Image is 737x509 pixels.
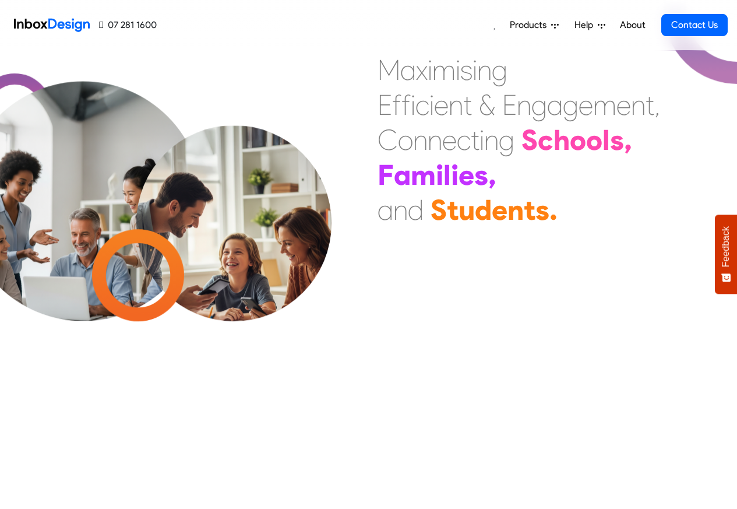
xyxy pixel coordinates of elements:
div: d [408,192,424,227]
div: a [394,157,411,192]
a: Products [505,13,563,37]
div: F [378,157,394,192]
div: , [488,157,496,192]
div: n [477,52,492,87]
div: i [436,157,443,192]
div: e [434,87,449,122]
div: g [531,87,547,122]
div: x [416,52,428,87]
button: Feedback - Show survey [715,215,737,294]
div: e [492,192,507,227]
div: f [392,87,401,122]
div: i [428,52,432,87]
div: l [443,157,451,192]
div: n [484,122,499,157]
div: i [451,157,459,192]
div: i [429,87,434,122]
div: o [586,122,602,157]
div: g [563,87,579,122]
a: Help [570,13,610,37]
div: n [507,192,524,227]
div: m [432,52,456,87]
div: i [411,87,415,122]
div: E [378,87,392,122]
div: c [457,122,471,157]
div: E [502,87,517,122]
div: S [431,192,447,227]
div: d [475,192,492,227]
div: s [474,157,488,192]
div: n [449,87,463,122]
span: Help [574,18,598,32]
div: a [547,87,563,122]
div: & [479,87,495,122]
div: l [602,122,610,157]
a: Contact Us [661,14,728,36]
div: e [579,87,593,122]
div: g [492,52,507,87]
div: u [459,192,475,227]
div: a [400,52,416,87]
div: s [535,192,549,227]
div: n [428,122,442,157]
div: g [499,122,514,157]
div: t [447,192,459,227]
div: t [463,87,472,122]
div: e [616,87,631,122]
div: o [398,122,413,157]
div: e [459,157,474,192]
div: c [538,122,553,157]
div: f [401,87,411,122]
div: i [472,52,477,87]
div: e [442,122,457,157]
div: S [521,122,538,157]
div: t [646,87,654,122]
div: n [413,122,428,157]
div: o [570,122,586,157]
a: 07 281 1600 [99,18,157,32]
div: , [624,122,632,157]
img: parents_with_child.png [112,125,356,370]
div: s [610,122,624,157]
div: . [549,192,558,227]
div: m [411,157,436,192]
div: M [378,52,400,87]
div: Maximising Efficient & Engagement, Connecting Schools, Families, and Students. [378,52,660,227]
div: m [593,87,616,122]
div: n [631,87,646,122]
div: n [517,87,531,122]
div: s [460,52,472,87]
div: , [654,87,660,122]
div: n [393,192,408,227]
div: h [553,122,570,157]
span: Feedback [721,226,731,267]
div: i [456,52,460,87]
div: c [415,87,429,122]
div: a [378,192,393,227]
span: Products [510,18,551,32]
div: C [378,122,398,157]
div: i [479,122,484,157]
div: t [524,192,535,227]
div: t [471,122,479,157]
a: About [616,13,648,37]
